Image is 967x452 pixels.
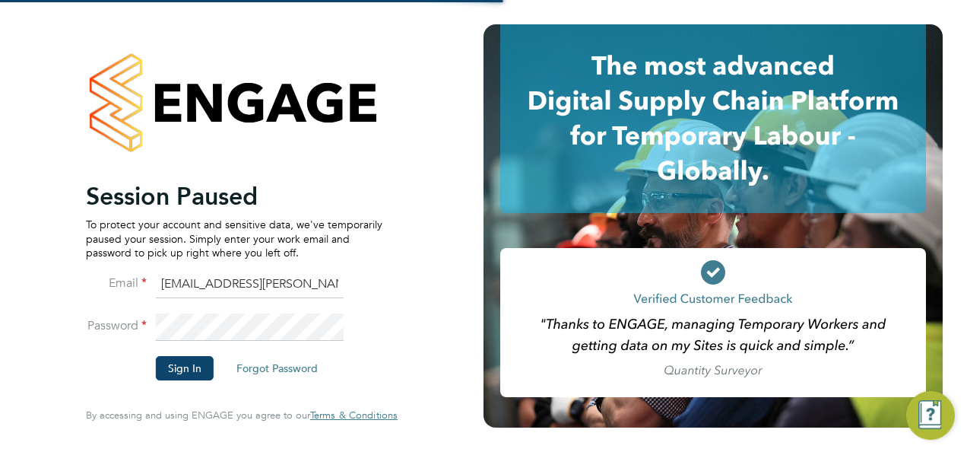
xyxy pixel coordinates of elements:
[156,356,214,380] button: Sign In
[86,181,382,212] h2: Session Paused
[224,356,330,380] button: Forgot Password
[156,271,344,298] input: Enter your work email...
[310,409,398,422] span: Terms & Conditions
[86,275,147,291] label: Email
[906,391,955,440] button: Engage Resource Center
[310,409,398,422] a: Terms & Conditions
[86,409,398,422] span: By accessing and using ENGAGE you agree to our
[86,218,382,259] p: To protect your account and sensitive data, we've temporarily paused your session. Simply enter y...
[86,318,147,334] label: Password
